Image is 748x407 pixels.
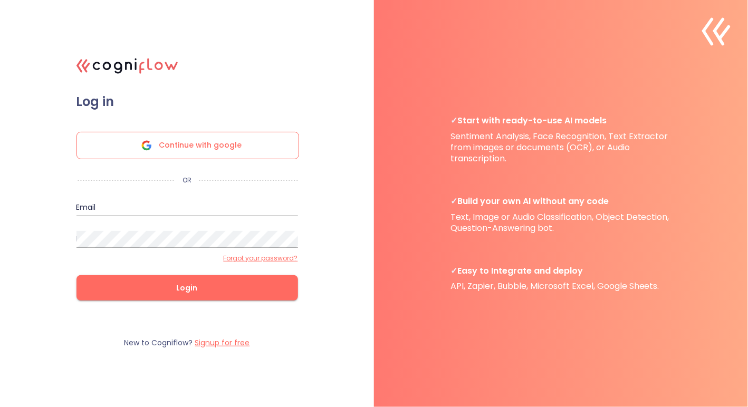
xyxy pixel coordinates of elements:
span: Start with ready-to-use AI models [450,115,672,126]
div: Continue with google [76,132,299,159]
button: Login [76,275,298,301]
p: API, Zapier, Bubble, Microsoft Excel, Google Sheets. [450,265,672,292]
span: Log in [76,94,298,110]
b: ✓ [450,114,457,127]
span: Login [93,282,281,295]
label: Forgot your password? [224,254,298,263]
p: New to Cogniflow? [124,338,250,348]
label: Signup for free [195,337,250,348]
p: OR [175,176,199,185]
b: ✓ [450,195,457,207]
b: ✓ [450,265,457,277]
span: Continue with google [159,132,242,159]
p: Sentiment Analysis, Face Recognition, Text Extractor from images or documents (OCR), or Audio tra... [450,115,672,164]
span: Easy to Integrate and deploy [450,265,672,276]
p: Text, Image or Audio Classification, Object Detection, Question-Answering bot. [450,196,672,234]
span: Build your own AI without any code [450,196,672,207]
